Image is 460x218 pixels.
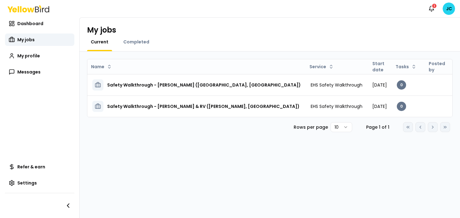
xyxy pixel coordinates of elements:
span: My profile [17,53,40,59]
h3: Safety Walkthrough - [PERSON_NAME] & RV ([PERSON_NAME], [GEOGRAPHIC_DATA]) [107,101,300,112]
span: Service [309,64,326,70]
a: Completed [120,39,153,45]
p: Rows per page [294,124,328,130]
div: 0 [397,80,406,90]
div: 1 [432,3,437,9]
div: Page 1 of 1 [362,124,393,130]
h3: Safety Walkthrough - [PERSON_NAME] ([GEOGRAPHIC_DATA], [GEOGRAPHIC_DATA]) [107,79,301,91]
button: Service [307,62,336,72]
a: Messages [5,66,74,78]
span: Tasks [396,64,409,70]
span: [DATE] [372,103,387,109]
span: Messages [17,69,41,75]
a: Current [87,39,112,45]
span: Settings [17,180,37,186]
span: My jobs [17,37,35,43]
button: Name [89,62,114,72]
a: Refer & earn [5,161,74,173]
h1: My jobs [87,25,116,35]
a: My profile [5,50,74,62]
th: Posted by [424,59,450,74]
span: Completed [123,39,149,45]
span: JC [443,2,455,15]
a: My jobs [5,33,74,46]
span: EHS Safety Walkthrough [311,103,362,109]
a: Dashboard [5,17,74,30]
button: 1 [425,2,438,15]
th: Start date [367,59,392,74]
span: [DATE] [372,82,387,88]
span: Name [91,64,104,70]
div: 0 [397,102,406,111]
span: EHS Safety Walkthrough [311,82,362,88]
span: Dashboard [17,20,43,27]
a: Settings [5,177,74,189]
span: Refer & earn [17,164,45,170]
button: Tasks [393,62,419,72]
span: Current [91,39,108,45]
